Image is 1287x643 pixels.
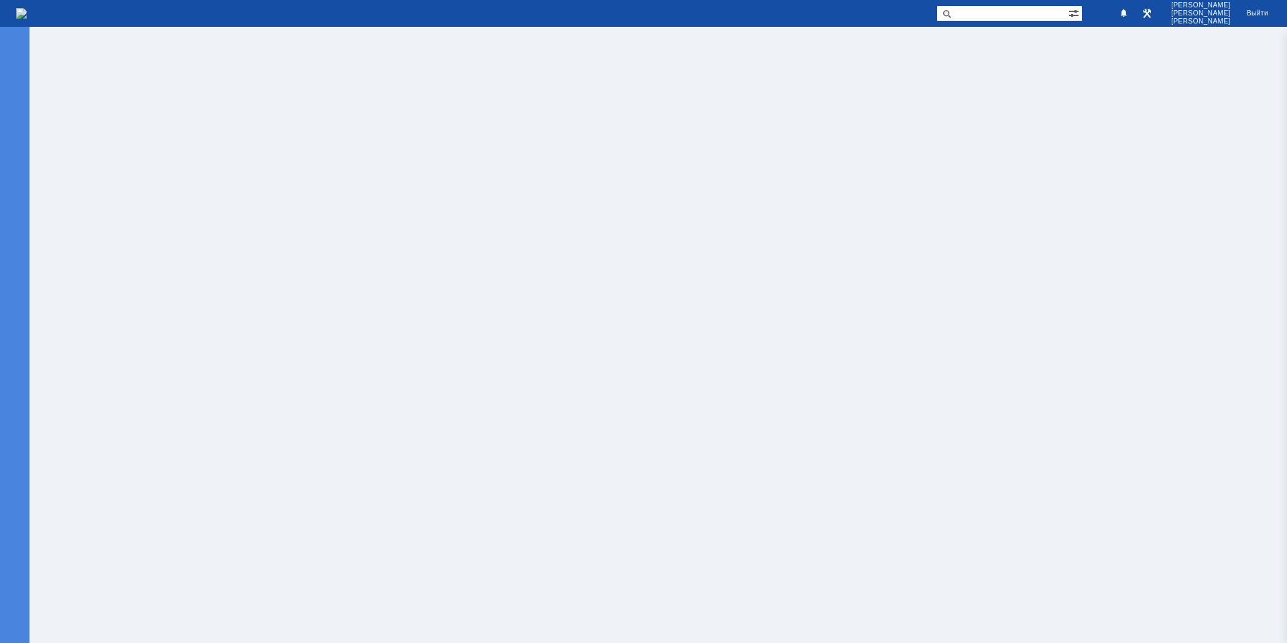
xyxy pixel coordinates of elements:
a: Перейти в интерфейс администратора [1139,5,1155,21]
span: [PERSON_NAME] [1171,1,1231,9]
span: Расширенный поиск [1068,6,1082,19]
img: logo [16,8,27,19]
span: [PERSON_NAME] [1171,9,1231,17]
span: [PERSON_NAME] [1171,17,1231,25]
a: Перейти на домашнюю страницу [16,8,27,19]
